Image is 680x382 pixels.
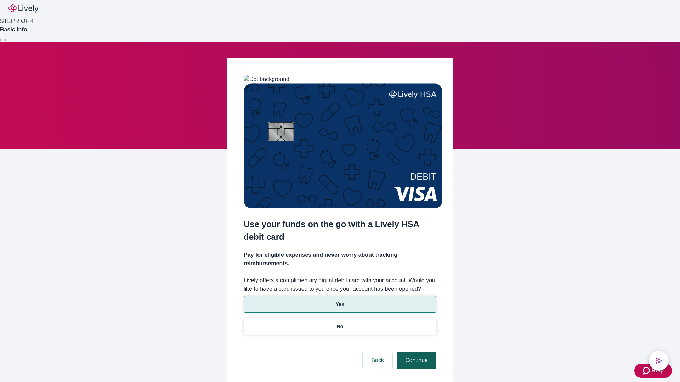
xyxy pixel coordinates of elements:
span: Help [651,366,664,375]
img: Lively [8,4,38,13]
img: Dot background [244,75,289,83]
button: No [244,318,436,335]
img: Debit card [244,83,442,208]
button: Yes [244,296,436,313]
button: Zendesk support iconHelp [634,364,672,378]
button: Back [363,352,392,369]
p: No [337,323,344,330]
h2: Use your funds on the go with a Lively HSA debit card [244,218,436,243]
svg: Zendesk support icon [643,366,651,375]
button: Continue [397,352,436,369]
button: chat [649,351,669,371]
svg: Lively AI Assistant [655,357,662,364]
label: Lively offers a complimentary digital debit card with your account. Would you like to have a card... [244,276,436,293]
h4: Pay for eligible expenses and never worry about tracking reimbursements. [244,251,436,268]
p: Yes [336,301,344,308]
